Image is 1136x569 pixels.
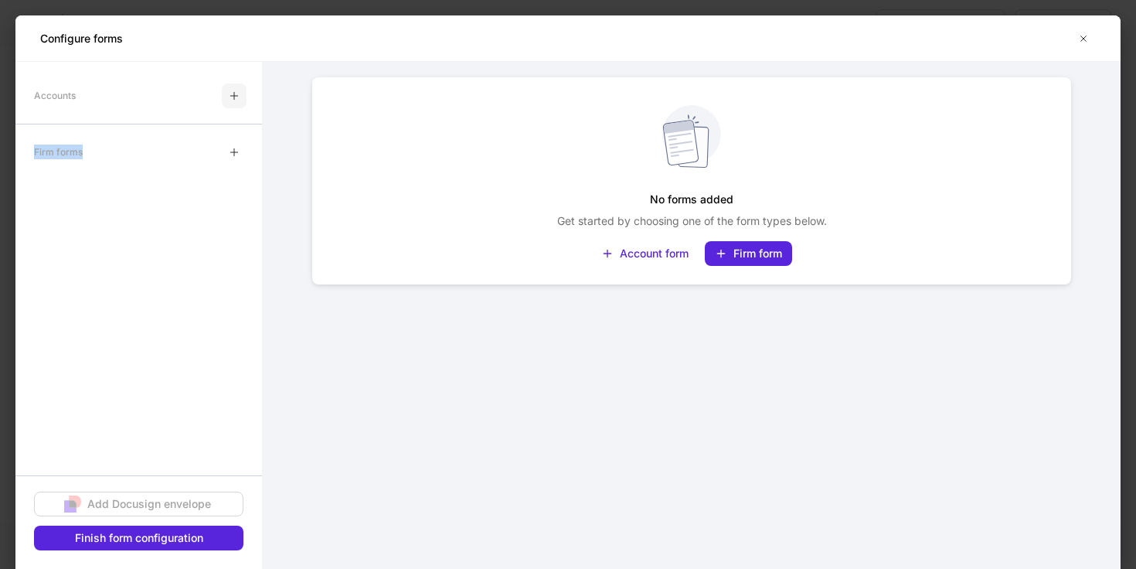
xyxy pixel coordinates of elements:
div: Account form [620,246,689,261]
button: Account form [591,241,699,266]
div: Add Docusign envelope [87,496,211,512]
h5: Configure forms [40,31,123,46]
div: Finish form configuration [75,530,203,546]
h5: No forms added [650,186,733,213]
button: Finish form configuration [34,526,243,550]
button: Add Docusign envelope [34,492,243,516]
div: Accounts [34,82,76,109]
button: Firm form [705,241,792,266]
div: Firm form [733,246,782,261]
p: Get started by choosing one of the form types below. [557,213,827,229]
div: Firm forms [34,138,83,165]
